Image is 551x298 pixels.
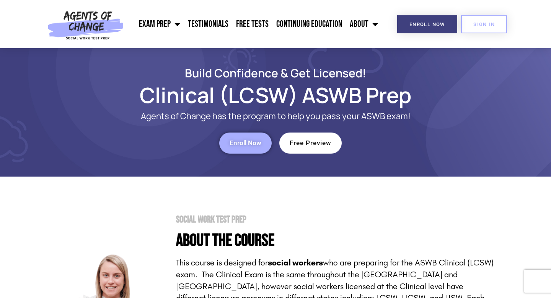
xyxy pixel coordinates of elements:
[473,22,495,27] span: SIGN IN
[135,15,184,34] a: Exam Prep
[176,215,494,224] h2: Social Work Test Prep
[88,111,463,121] p: Agents of Change has the program to help you pass your ASWB exam!
[397,15,457,33] a: Enroll Now
[346,15,382,34] a: About
[461,15,507,33] a: SIGN IN
[409,22,445,27] span: Enroll Now
[176,232,494,249] h4: About the Course
[230,140,261,146] span: Enroll Now
[268,258,323,268] strong: social workers
[232,15,272,34] a: Free Tests
[127,15,382,34] nav: Menu
[57,67,494,79] h2: Build Confidence & Get Licensed!
[290,140,331,146] span: Free Preview
[272,15,346,34] a: Continuing Education
[279,133,342,154] a: Free Preview
[184,15,232,34] a: Testimonials
[219,133,272,154] a: Enroll Now
[57,86,494,104] h1: Clinical (LCSW) ASWB Prep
